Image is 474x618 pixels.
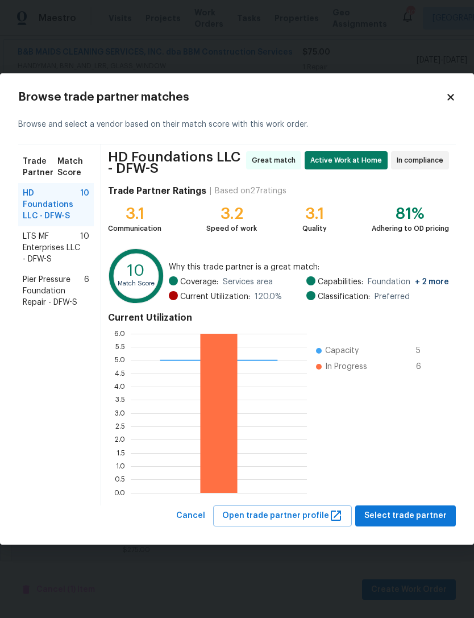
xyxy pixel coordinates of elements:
[23,156,57,179] span: Trade Partner
[310,155,386,166] span: Active Work at Home
[222,509,343,523] span: Open trade partner profile
[223,276,273,288] span: Services area
[318,276,363,288] span: Capabilities:
[206,185,215,197] div: |
[80,231,89,265] span: 10
[368,276,449,288] span: Foundation
[114,383,125,390] text: 4.0
[415,278,449,286] span: + 2 more
[255,291,282,302] span: 120.0 %
[172,505,210,526] button: Cancel
[18,92,446,103] h2: Browse trade partner matches
[115,423,125,430] text: 2.5
[364,509,447,523] span: Select trade partner
[117,450,125,457] text: 1.5
[318,291,370,302] span: Classification:
[115,410,125,417] text: 3.0
[108,151,243,174] span: HD Foundations LLC - DFW-S
[213,505,352,526] button: Open trade partner profile
[118,280,155,287] text: Match Score
[18,105,456,144] div: Browse and select a vendor based on their match score with this work order.
[302,223,327,234] div: Quality
[115,356,125,363] text: 5.0
[80,188,89,222] span: 10
[114,490,125,496] text: 0.0
[108,312,449,323] h4: Current Utilization
[325,345,359,356] span: Capacity
[180,276,218,288] span: Coverage:
[23,274,84,308] span: Pier Pressure Foundation Repair - DFW-S
[114,330,125,337] text: 6.0
[115,476,125,483] text: 0.5
[252,155,300,166] span: Great match
[23,231,80,265] span: LTS MF Enterprises LLC - DFW-S
[108,223,161,234] div: Communication
[206,223,257,234] div: Speed of work
[397,155,448,166] span: In compliance
[116,463,125,470] text: 1.0
[115,343,125,350] text: 5.5
[108,208,161,219] div: 3.1
[416,361,434,372] span: 6
[416,345,434,356] span: 5
[176,509,205,523] span: Cancel
[169,262,449,273] span: Why this trade partner is a great match:
[215,185,286,197] div: Based on 27 ratings
[206,208,257,219] div: 3.2
[127,264,144,279] text: 10
[375,291,410,302] span: Preferred
[372,208,449,219] div: 81%
[302,208,327,219] div: 3.1
[355,505,456,526] button: Select trade partner
[23,188,80,222] span: HD Foundations LLC - DFW-S
[115,370,125,377] text: 4.5
[57,156,89,179] span: Match Score
[325,361,367,372] span: In Progress
[84,274,89,308] span: 6
[180,291,250,302] span: Current Utilization:
[108,185,206,197] h4: Trade Partner Ratings
[372,223,449,234] div: Adhering to OD pricing
[115,436,125,443] text: 2.0
[115,396,125,403] text: 3.5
